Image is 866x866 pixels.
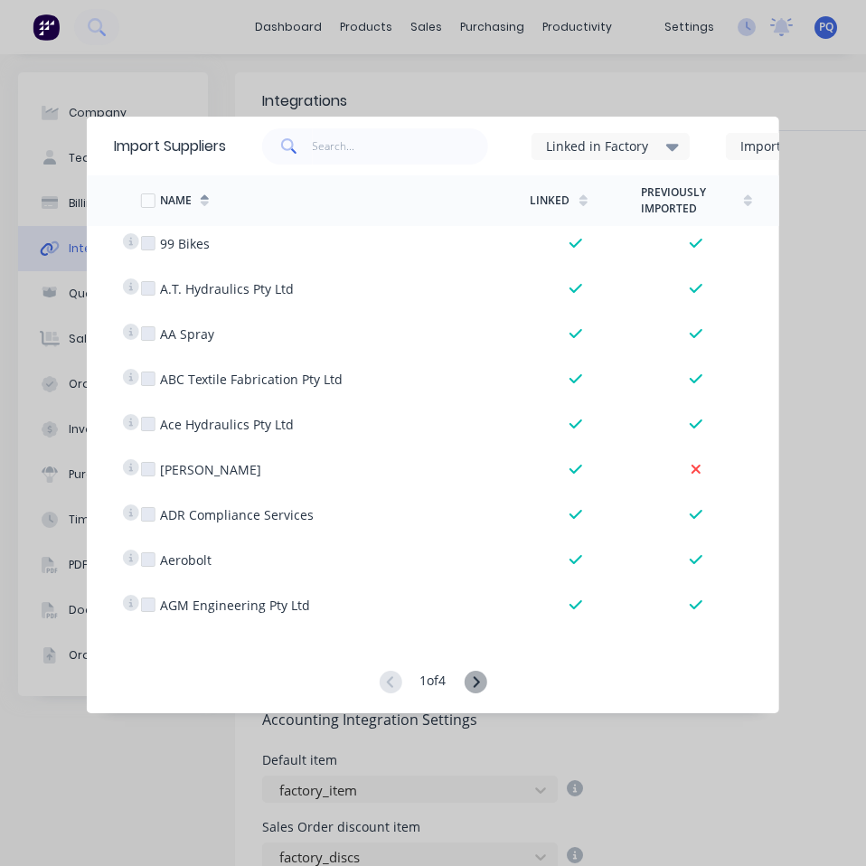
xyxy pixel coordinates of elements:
[546,136,660,155] div: Linked in Factory
[160,505,314,524] div: ADR Compliance Services
[160,234,210,253] div: 99 Bikes
[114,136,226,157] div: Import Suppliers
[160,193,192,209] div: Name
[160,325,214,344] div: AA Spray
[312,128,488,165] input: Search...
[641,184,735,217] div: Previously Imported
[160,370,343,389] div: ABC Textile Fabrication Pty Ltd
[160,415,294,434] div: Ace Hydraulics Pty Ltd
[160,279,294,298] div: A.T. Hydraulics Pty Ltd
[530,193,569,209] div: Linked
[160,460,261,479] div: [PERSON_NAME]
[33,14,60,41] img: Factory
[160,551,212,569] div: Aerobolt
[740,136,854,155] div: Imported
[419,671,446,695] div: 1 of 4
[160,596,310,615] div: AGM Engineering Pty Ltd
